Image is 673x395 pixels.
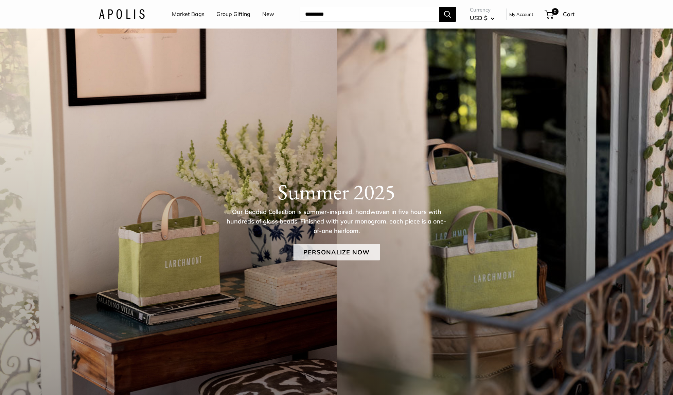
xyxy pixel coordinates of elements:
[470,13,495,23] button: USD $
[551,8,558,15] span: 0
[300,7,439,22] input: Search...
[262,9,274,19] a: New
[439,7,456,22] button: Search
[545,9,574,20] a: 0 Cart
[470,5,495,15] span: Currency
[99,9,145,19] img: Apolis
[293,244,380,261] a: Personalize Now
[99,179,574,205] h1: Summer 2025
[226,207,447,236] p: Our Beaded Collection is summer-inspired, handwoven in five hours with hundreds of glass beads. F...
[216,9,250,19] a: Group Gifting
[172,9,205,19] a: Market Bags
[509,10,533,18] a: My Account
[470,14,488,21] span: USD $
[563,11,574,18] span: Cart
